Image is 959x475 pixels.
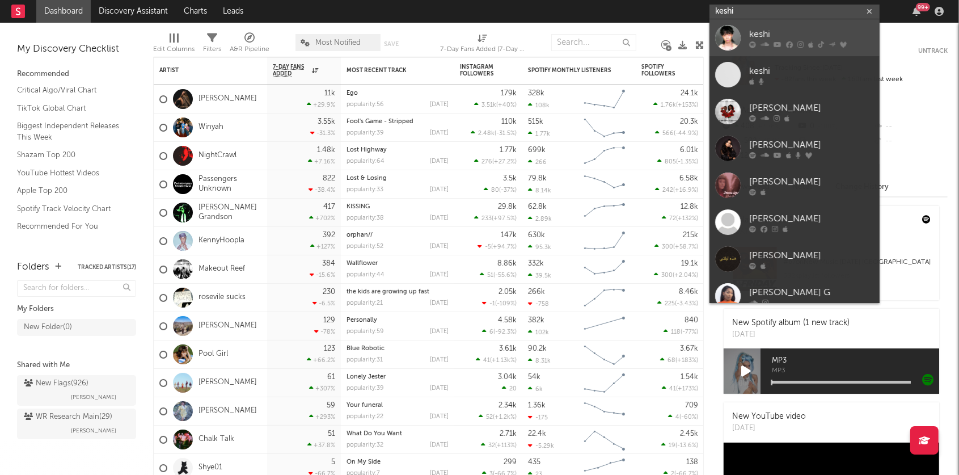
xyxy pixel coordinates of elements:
div: ( ) [474,215,517,222]
div: +702 % [309,215,335,222]
div: Recommended [17,68,136,81]
div: 630k [528,232,545,239]
span: -1 [489,301,495,307]
span: +97.5 % [493,216,515,222]
div: 147k [501,232,517,239]
div: +293 % [309,413,335,421]
div: +29.9 % [307,101,335,108]
a: [PERSON_NAME] G [709,278,880,314]
div: ( ) [471,129,517,137]
svg: Chart title [579,284,630,312]
span: 6 [489,329,493,335]
div: 230 [323,288,335,296]
div: 266k [528,288,545,296]
div: 61 [327,373,335,381]
div: Most Recent Track [347,67,432,74]
div: 1.54k [681,373,698,381]
svg: Chart title [579,369,630,397]
a: [PERSON_NAME] [709,130,880,167]
div: [PERSON_NAME] G [749,285,874,299]
div: KISSING [347,204,449,210]
div: [DATE] [732,423,806,434]
div: 699k [528,146,546,154]
div: popularity: 64 [347,158,385,165]
div: popularity: 52 [347,243,383,250]
div: [PERSON_NAME] [749,101,874,115]
div: 709 [685,402,698,409]
div: New YouTube video [732,411,806,423]
svg: Chart title [579,312,630,341]
div: [DATE] [732,329,850,341]
a: [PERSON_NAME] [198,94,257,104]
div: [DATE] [430,272,449,278]
span: +27.2 % [494,159,515,165]
a: Passengers Unknown [198,175,261,194]
div: 179k [501,90,517,97]
div: Edit Columns [153,43,195,56]
a: Personally [347,317,377,323]
svg: Chart title [579,114,630,142]
div: 24.1k [681,90,698,97]
div: 90.2k [528,345,547,352]
div: 382k [528,317,544,324]
div: 99 + [916,3,930,11]
div: New Folder ( 0 ) [24,321,72,334]
div: popularity: 44 [347,272,385,278]
div: +66.2 % [307,356,335,364]
a: Shye01 [198,463,222,473]
div: -175 [528,414,548,421]
div: 19.1k [681,260,698,267]
a: Recommended For You [17,220,125,233]
div: 123 [324,345,335,352]
span: [PERSON_NAME] [71,424,116,438]
div: 51 [328,430,335,438]
span: 242 [662,187,673,194]
div: 2.45k [680,430,698,438]
div: 6.58k [679,175,698,182]
button: 99+ [912,7,920,16]
a: On My Side [347,459,381,465]
a: Spotify Track Velocity Chart [17,203,125,215]
div: Lost Highway [347,147,449,153]
div: Fool's Game - Stripped [347,119,449,125]
div: My Discovery Checklist [17,43,136,56]
div: 8.86k [497,260,517,267]
div: [PERSON_NAME] [749,249,874,262]
svg: Chart title [579,341,630,369]
span: +94.7 % [493,244,515,250]
div: 2.71k [500,430,517,438]
div: Spotify Followers [641,64,681,77]
div: What Do You Want [347,431,449,437]
span: -60 % [681,414,696,421]
input: Search for folders... [17,280,136,297]
div: [DATE] [430,215,449,221]
div: 59 [327,402,335,409]
span: 4 [675,414,679,421]
div: popularity: 21 [347,300,383,306]
span: 3.51k [481,102,496,108]
div: 515k [528,118,543,125]
a: Critical Algo/Viral Chart [17,84,125,96]
div: popularity: 33 [347,187,383,193]
div: 54k [528,373,540,381]
a: Fool's Game - Stripped [347,119,413,125]
div: ( ) [664,328,698,335]
a: Lonely Jester [347,374,386,380]
span: 7-Day Fans Added [273,64,309,77]
div: ( ) [474,158,517,165]
a: YouTube Hottest Videos [17,167,125,179]
div: +37.8 % [307,442,335,449]
a: Makeout Reef [198,264,245,274]
div: 384 [322,260,335,267]
div: 108k [528,102,550,109]
div: 11k [324,90,335,97]
span: 300 [662,244,673,250]
div: keshi [749,27,874,41]
div: keshi [749,64,874,78]
a: WR Research Main(29)[PERSON_NAME] [17,409,136,439]
span: +183 % [677,358,696,364]
span: +2.04 % [674,272,696,279]
a: TikTok Global Chart [17,102,125,115]
a: rosevile sucks [198,293,246,302]
span: +16.9 % [675,187,696,194]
